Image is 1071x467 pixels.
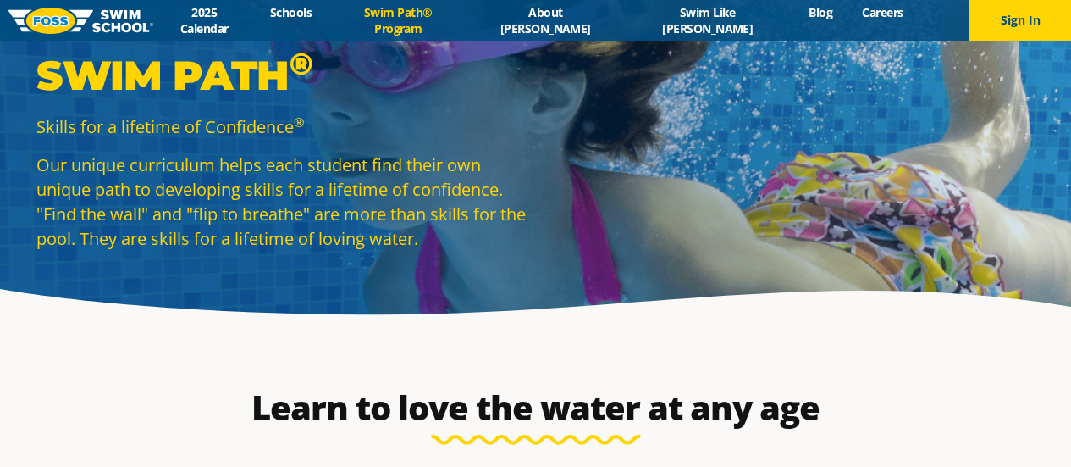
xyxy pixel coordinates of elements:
[794,4,847,20] a: Blog
[294,114,304,131] sup: ®
[256,4,327,20] a: Schools
[327,4,470,36] a: Swim Path® Program
[8,8,153,34] img: FOSS Swim School Logo
[36,153,527,251] p: Our unique curriculum helps each student find their own unique path to developing skills for a li...
[36,114,527,139] p: Skills for a lifetime of Confidence
[470,4,621,36] a: About [PERSON_NAME]
[847,4,918,20] a: Careers
[290,45,312,82] sup: ®
[136,387,936,428] h2: Learn to love the water at any age
[36,50,527,101] p: Swim Path
[153,4,256,36] a: 2025 Calendar
[621,4,794,36] a: Swim Like [PERSON_NAME]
